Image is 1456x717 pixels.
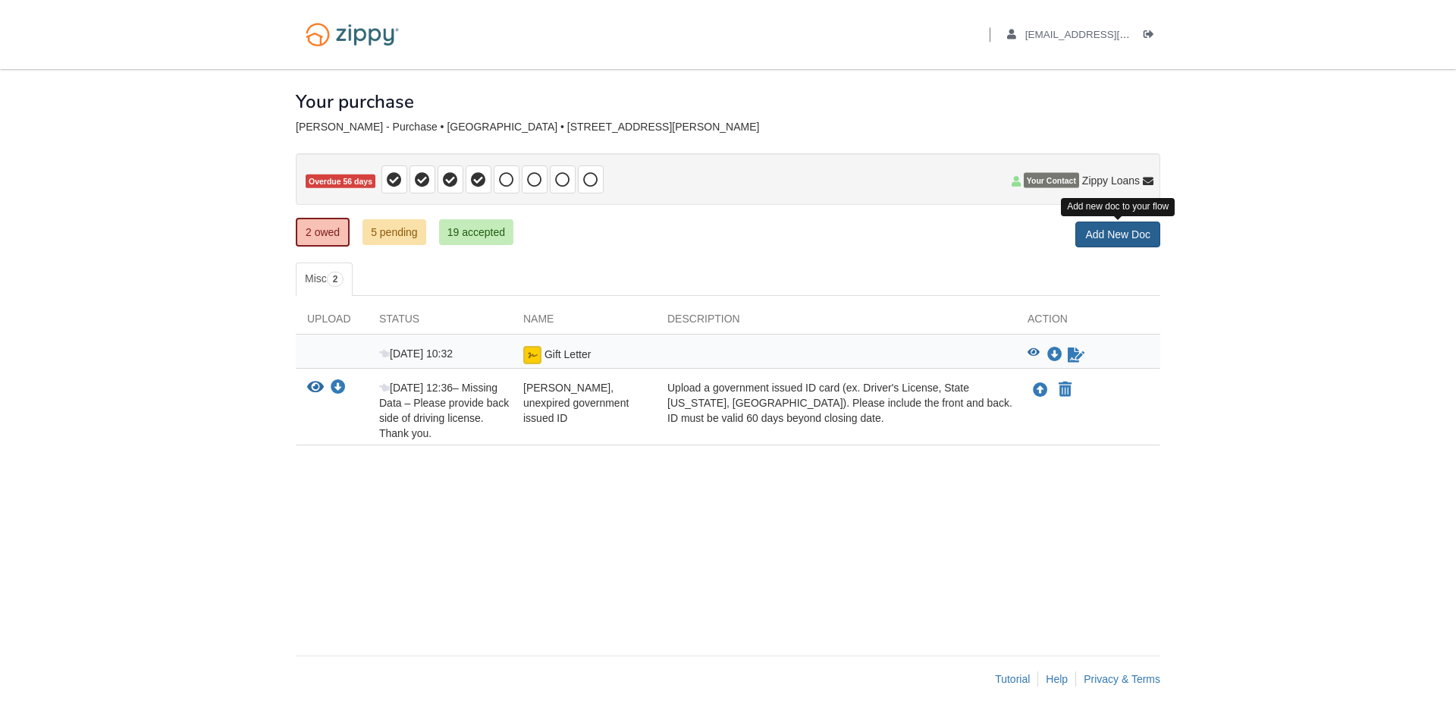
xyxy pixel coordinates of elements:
[512,311,656,334] div: Name
[995,673,1030,685] a: Tutorial
[523,382,629,424] span: [PERSON_NAME], unexpired government issued ID
[327,272,344,287] span: 2
[1028,347,1040,363] button: View Gift Letter
[1046,673,1068,685] a: Help
[296,15,409,54] img: Logo
[1007,29,1199,44] a: edit profile
[1024,173,1079,188] span: Your Contact
[656,380,1016,441] div: Upload a government issued ID card (ex. Driver's License, State [US_STATE], [GEOGRAPHIC_DATA]). P...
[1057,381,1073,399] button: Declare wanda Merrill - Valid, unexpired government issued ID not applicable
[368,380,512,441] div: – Missing Data – Please provide back side of driving license. Thank you.
[296,121,1160,134] div: [PERSON_NAME] - Purchase • [GEOGRAPHIC_DATA] • [STREET_ADDRESS][PERSON_NAME]
[379,347,453,360] span: [DATE] 10:32
[1075,222,1160,247] a: Add New Doc
[379,382,453,394] span: [DATE] 12:36
[1025,29,1199,40] span: wandamerrilll90@gmail.com
[307,380,324,396] button: View wanda Merrill - Valid, unexpired government issued ID
[362,219,426,245] a: 5 pending
[296,263,353,296] a: Misc
[1144,29,1160,44] a: Log out
[296,311,368,334] div: Upload
[544,348,591,360] span: Gift Letter
[1084,673,1160,685] a: Privacy & Terms
[1082,173,1140,188] span: Zippy Loans
[1066,346,1086,364] a: Sign Form
[656,311,1016,334] div: Description
[1031,380,1050,400] button: Upload wanda Merrill - Valid, unexpired government issued ID
[296,218,350,247] a: 2 owed
[306,175,375,189] span: Overdue 56 days
[523,346,541,364] img: Ready for you to esign
[296,92,414,112] h1: Your purchase
[439,219,513,245] a: 19 accepted
[1061,198,1175,215] div: Add new doc to your flow
[331,382,346,395] a: Download wanda Merrill - Valid, unexpired government issued ID
[1047,349,1062,361] a: Download Gift Letter
[368,311,512,334] div: Status
[1016,311,1160,334] div: Action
